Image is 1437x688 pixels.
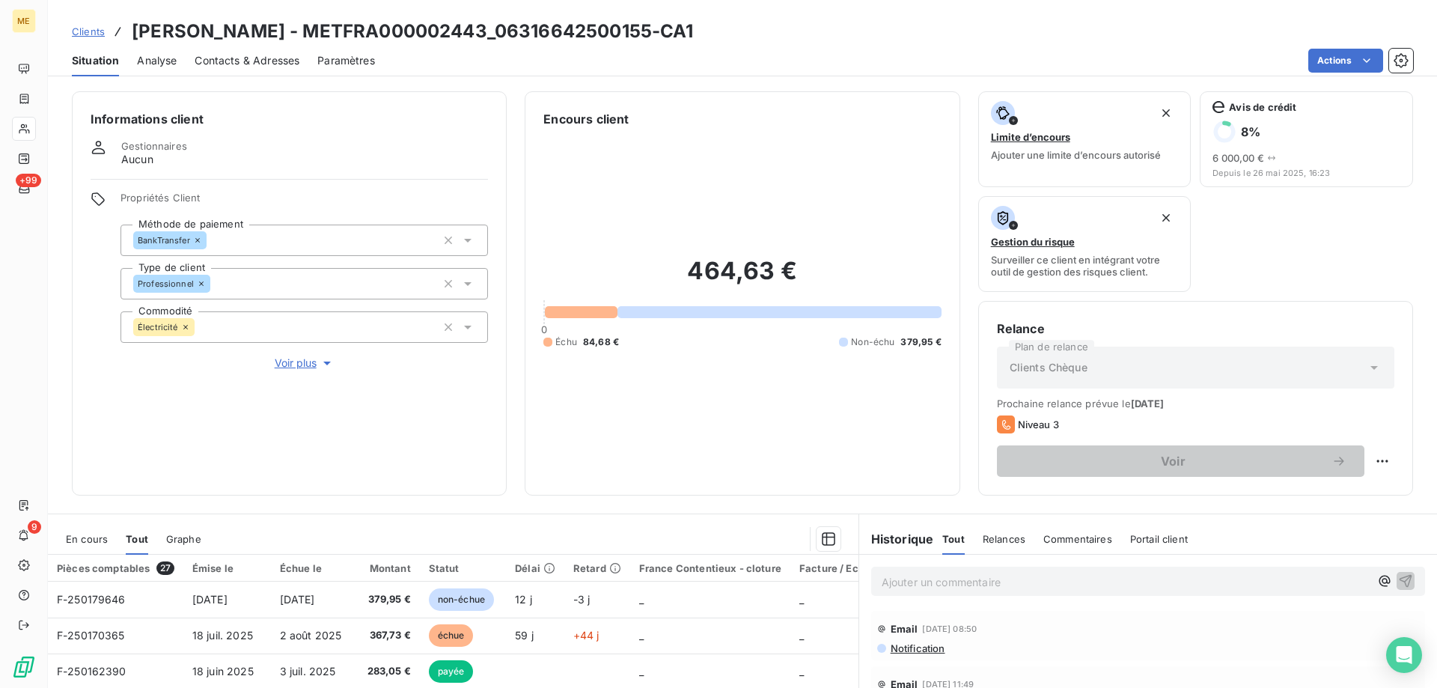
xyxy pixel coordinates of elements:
span: 12 j [515,593,532,606]
h6: Relance [997,320,1394,338]
div: Pièces comptables [57,561,174,575]
button: Voir [997,445,1364,477]
span: Tout [942,533,965,545]
span: Niveau 3 [1018,418,1059,430]
span: [DATE] [280,593,315,606]
span: +44 j [573,629,599,642]
span: 379,95 € [900,335,941,349]
span: _ [639,593,644,606]
a: Clients [72,24,105,39]
span: 367,73 € [362,628,410,643]
div: Échue le [280,562,345,574]
button: Gestion du risqueSurveiller ce client en intégrant votre outil de gestion des risques client. [978,196,1192,292]
span: 27 [156,561,174,575]
span: Voir plus [275,356,335,371]
span: Gestion du risque [991,236,1075,248]
span: Électricité [138,323,178,332]
button: Actions [1308,49,1383,73]
span: Graphe [166,533,201,545]
span: 2 août 2025 [280,629,342,642]
span: 6 000,00 € [1212,152,1264,164]
span: Email [891,623,918,635]
input: Ajouter une valeur [210,277,222,290]
button: Voir plus [120,355,488,371]
span: Échu [555,335,577,349]
div: Émise le [192,562,262,574]
div: Délai [515,562,555,574]
h6: Historique [859,530,934,548]
span: Clients Chèque [1010,360,1087,375]
span: Propriétés Client [120,192,488,213]
h3: [PERSON_NAME] - METFRA000002443_06316642500155-CA1 [132,18,694,45]
span: Non-échu [851,335,894,349]
span: 18 juil. 2025 [192,629,253,642]
h2: 464,63 € [543,256,941,301]
span: Professionnel [138,279,194,288]
h6: 8 % [1241,124,1260,139]
span: F-250162390 [57,665,126,678]
span: _ [639,665,644,678]
h6: Informations client [91,110,488,128]
span: Ajouter une limite d’encours autorisé [991,149,1161,161]
span: Voir [1015,455,1331,467]
span: échue [429,624,474,647]
span: Portail client [1130,533,1188,545]
span: 59 j [515,629,534,642]
input: Ajouter une valeur [207,234,219,247]
span: Clients [72,25,105,37]
span: Aucun [121,152,153,167]
span: _ [639,629,644,642]
button: Limite d’encoursAjouter une limite d’encours autorisé [978,91,1192,187]
span: -3 j [573,593,591,606]
span: Commentaires [1043,533,1112,545]
span: En cours [66,533,108,545]
span: 3 juil. 2025 [280,665,336,678]
img: Logo LeanPay [12,655,36,679]
span: BankTransfer [138,236,190,245]
span: Avis de crédit [1229,101,1296,113]
span: Relances [983,533,1025,545]
div: Retard [573,562,621,574]
span: Tout [126,533,148,545]
span: 0 [541,323,547,335]
span: [DATE] [192,593,228,606]
span: 379,95 € [362,592,410,607]
span: _ [799,629,804,642]
span: _ [799,665,804,678]
span: 84,68 € [583,335,619,349]
span: payée [429,660,474,683]
span: F-250170365 [57,629,125,642]
span: 18 juin 2025 [192,665,254,678]
div: Facture / Echéancier [799,562,902,574]
span: Notification [889,642,945,654]
span: Depuis le 26 mai 2025, 16:23 [1212,168,1400,177]
div: ME [12,9,36,33]
span: F-250179646 [57,593,126,606]
div: Statut [429,562,497,574]
span: non-échue [429,588,494,611]
span: Paramètres [317,53,375,68]
input: Ajouter une valeur [195,320,207,334]
span: Limite d’encours [991,131,1070,143]
span: 9 [28,520,41,534]
span: Surveiller ce client en intégrant votre outil de gestion des risques client. [991,254,1179,278]
span: +99 [16,174,41,187]
div: France Contentieux - cloture [639,562,781,574]
span: Analyse [137,53,177,68]
span: Prochaine relance prévue le [997,398,1394,410]
span: 283,05 € [362,664,410,679]
span: [DATE] [1131,398,1165,410]
div: Montant [362,562,410,574]
span: Contacts & Adresses [195,53,299,68]
span: Gestionnaires [121,140,187,152]
span: _ [799,593,804,606]
span: Situation [72,53,119,68]
span: [DATE] 08:50 [922,624,977,633]
h6: Encours client [543,110,629,128]
div: Open Intercom Messenger [1386,637,1422,673]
